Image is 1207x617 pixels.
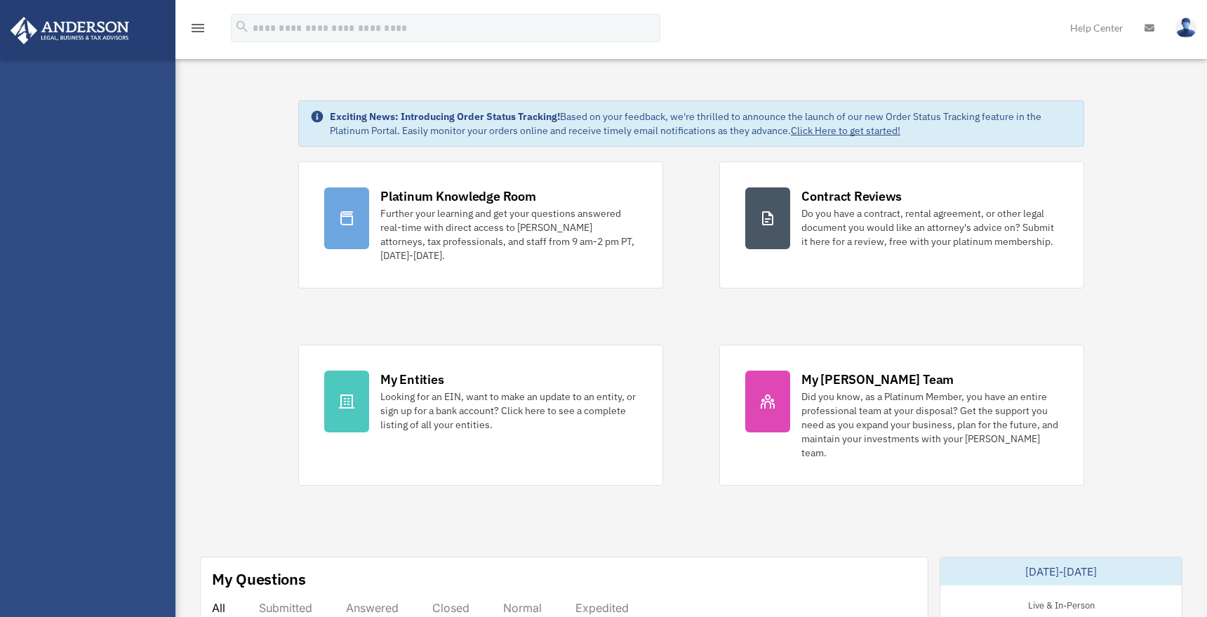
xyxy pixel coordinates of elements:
div: Platinum Knowledge Room [380,187,536,205]
div: Contract Reviews [801,187,902,205]
div: Submitted [259,601,312,615]
div: Further your learning and get your questions answered real-time with direct access to [PERSON_NAM... [380,206,637,263]
div: My Questions [212,569,306,590]
a: My Entities Looking for an EIN, want to make an update to an entity, or sign up for a bank accoun... [298,345,663,486]
div: Based on your feedback, we're thrilled to announce the launch of our new Order Status Tracking fe... [330,110,1072,138]
div: Looking for an EIN, want to make an update to an entity, or sign up for a bank account? Click her... [380,390,637,432]
div: My [PERSON_NAME] Team [801,371,954,388]
div: Answered [346,601,399,615]
img: User Pic [1175,18,1196,38]
a: Contract Reviews Do you have a contract, rental agreement, or other legal document you would like... [719,161,1084,288]
div: My Entities [380,371,444,388]
i: search [234,19,250,34]
div: [DATE]-[DATE] [940,557,1182,585]
div: Closed [432,601,469,615]
strong: Exciting News: Introducing Order Status Tracking! [330,110,560,123]
div: Live & In-Person [1017,597,1106,611]
div: Expedited [575,601,629,615]
a: Platinum Knowledge Room Further your learning and get your questions answered real-time with dire... [298,161,663,288]
a: menu [189,25,206,37]
div: Did you know, as a Platinum Member, you have an entire professional team at your disposal? Get th... [801,390,1058,460]
i: menu [189,20,206,37]
div: All [212,601,225,615]
div: Normal [503,601,542,615]
a: Click Here to get started! [791,124,900,137]
div: Do you have a contract, rental agreement, or other legal document you would like an attorney's ad... [801,206,1058,248]
a: My [PERSON_NAME] Team Did you know, as a Platinum Member, you have an entire professional team at... [719,345,1084,486]
img: Anderson Advisors Platinum Portal [6,17,133,44]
